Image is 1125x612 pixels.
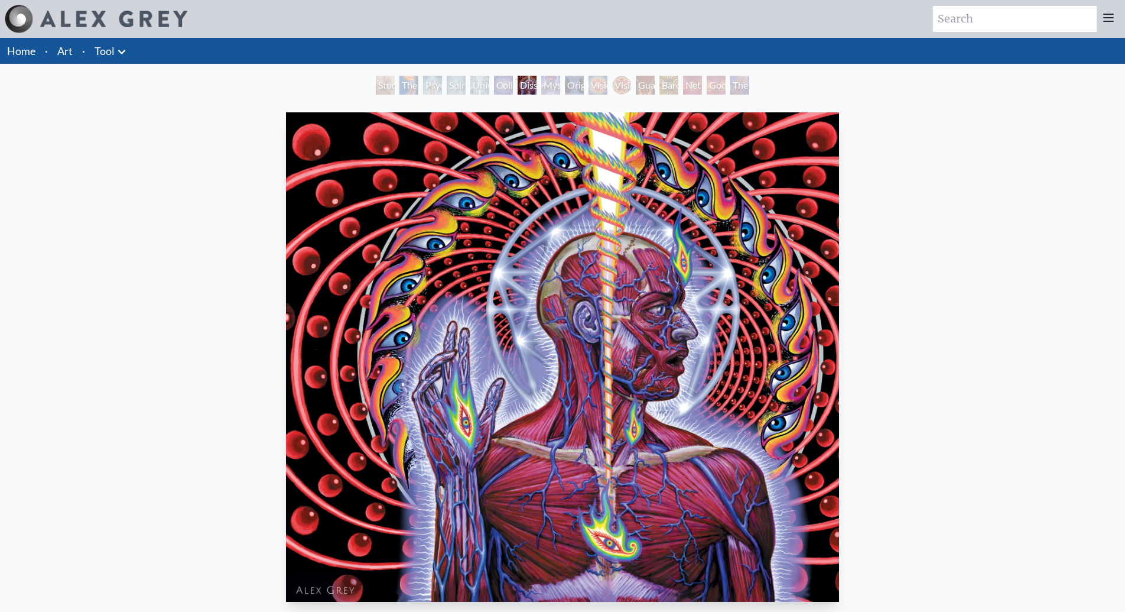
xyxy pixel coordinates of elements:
[423,76,442,95] div: Psychic Energy System
[376,76,395,95] div: Study for the Great Turn
[447,76,466,95] div: Spiritual Energy System
[518,76,537,95] div: Dissectional Art for Tool's Lateralus CD
[494,76,513,95] div: Collective Vision
[730,76,749,95] div: The Great Turn
[57,43,73,59] a: Art
[541,76,560,95] div: Mystic Eye
[659,76,678,95] div: Bardo Being
[933,6,1097,32] input: Search
[95,43,115,59] a: Tool
[588,76,607,95] div: Vision Crystal
[636,76,655,95] div: Guardian of Infinite Vision
[286,112,838,602] img: tool-dissectional-alex-grey-watermarked.jpg
[470,76,489,95] div: Universal Mind Lattice
[77,38,90,64] li: ·
[40,38,53,64] li: ·
[399,76,418,95] div: The Torch
[612,76,631,95] div: Vision [PERSON_NAME]
[7,44,35,57] a: Home
[565,76,584,95] div: Original Face
[707,76,726,95] div: Godself
[683,76,702,95] div: Net of Being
